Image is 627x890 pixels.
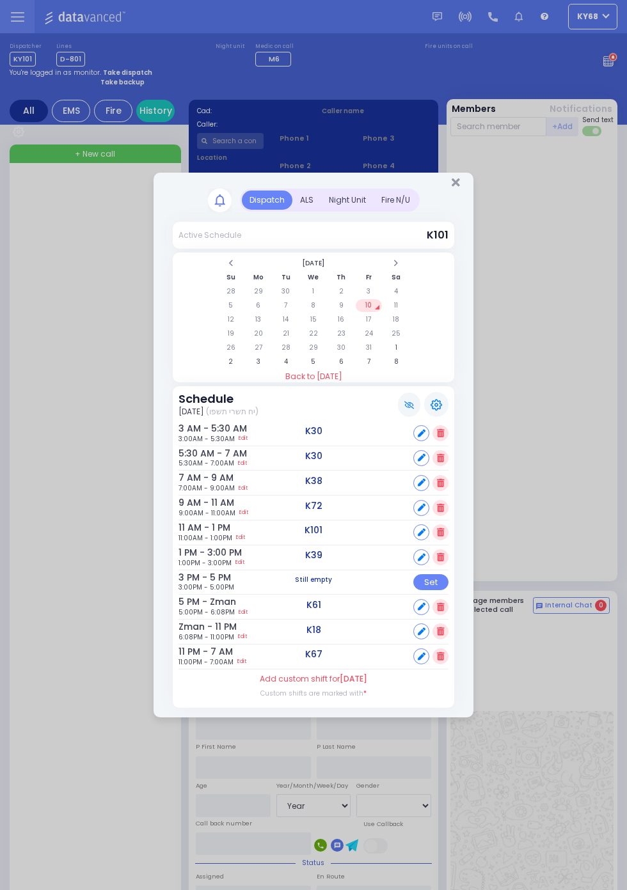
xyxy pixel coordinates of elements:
[300,355,326,368] td: 5
[245,257,382,270] th: Select Month
[321,191,374,210] div: Night Unit
[218,341,244,354] td: 26
[295,576,332,584] h5: Still empty
[328,355,354,368] td: 6
[292,191,321,210] div: ALS
[356,299,382,312] td: 10
[328,313,354,326] td: 16
[179,572,214,583] h6: 3 PM - 5 PM
[179,483,235,493] span: 7:00AM - 9:00AM
[300,327,326,340] td: 22
[383,299,409,312] td: 11
[179,582,234,592] span: 3:00PM - 5:00PM
[179,597,214,607] h6: 5 PM - Zman
[328,299,354,312] td: 9
[245,341,271,354] td: 27
[273,271,299,284] th: Tu
[260,673,367,685] label: Add custom shift for
[245,327,271,340] td: 20
[238,458,247,468] a: Edit
[305,649,322,660] h5: K67
[218,327,244,340] td: 19
[300,341,326,354] td: 29
[305,525,322,536] h5: K101
[179,448,214,459] h6: 5:30 AM - 7 AM
[305,501,322,511] h5: K72
[239,607,248,617] a: Edit
[383,313,409,326] td: 18
[218,271,244,284] th: Su
[239,508,248,518] a: Edit
[413,574,448,590] div: Set
[179,607,235,617] span: 5:00PM - 6:08PM
[179,423,214,434] h6: 3 AM - 5:30 AM
[179,392,258,406] h3: Schedule
[374,191,418,210] div: Fire N/U
[300,285,326,298] td: 1
[236,533,245,543] a: Edit
[218,299,244,312] td: 5
[179,508,235,518] span: 9:00AM - 11:00AM
[452,176,460,188] button: Close
[356,271,382,284] th: Fr
[328,271,354,284] th: Th
[356,327,382,340] td: 24
[305,550,322,561] h5: K39
[218,285,244,298] td: 28
[206,406,258,418] span: (יח תשרי תשפו)
[383,285,409,298] td: 4
[179,406,204,418] span: [DATE]
[393,259,399,267] span: Next Month
[179,558,232,568] span: 1:00PM - 3:00PM
[306,600,321,611] h5: K61
[306,625,321,636] h5: K18
[179,458,234,468] span: 5:30AM - 7:00AM
[179,646,214,657] h6: 11 PM - 7 AM
[239,483,248,493] a: Edit
[273,327,299,340] td: 21
[235,558,244,568] a: Edit
[179,657,234,667] span: 11:00PM - 7:00AM
[328,285,354,298] td: 2
[245,355,271,368] td: 3
[245,285,271,298] td: 29
[300,271,326,284] th: We
[179,547,214,558] h6: 1 PM - 3:00 PM
[383,271,409,284] th: Sa
[328,327,354,340] td: 23
[427,228,448,242] span: K101
[179,621,214,632] h6: Zman - 11 PM
[245,299,271,312] td: 6
[305,426,322,437] h5: K30
[300,299,326,312] td: 8
[356,313,382,326] td: 17
[273,341,299,354] td: 28
[305,451,322,462] h5: K30
[356,355,382,368] td: 7
[328,341,354,354] td: 30
[356,285,382,298] td: 3
[300,313,326,326] td: 15
[273,299,299,312] td: 7
[273,313,299,326] td: 14
[356,341,382,354] td: 31
[273,355,299,368] td: 4
[260,689,367,698] label: Custom shifts are marked with
[218,313,244,326] td: 12
[179,472,214,483] h6: 7 AM - 9 AM
[245,313,271,326] td: 13
[179,632,234,642] span: 6:08PM - 11:00PM
[383,327,409,340] td: 25
[239,434,248,444] a: Edit
[242,191,292,210] div: Dispatch
[179,533,232,543] span: 11:00AM - 1:00PM
[383,355,409,368] td: 8
[179,434,235,444] span: 3:00AM - 5:30AM
[273,285,299,298] td: 30
[218,355,244,368] td: 2
[238,632,247,642] a: Edit
[228,259,234,267] span: Previous Month
[179,522,214,533] h6: 11 AM - 1 PM
[173,371,454,382] a: Back to [DATE]
[237,657,246,667] a: Edit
